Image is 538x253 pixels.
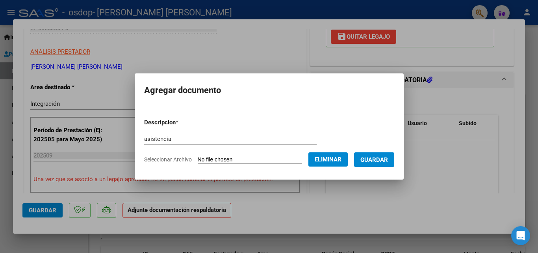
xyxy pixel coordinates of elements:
h2: Agregar documento [144,83,394,98]
div: Open Intercom Messenger [511,226,530,245]
span: Guardar [360,156,388,163]
button: Guardar [354,152,394,167]
p: Descripcion [144,118,219,127]
button: Eliminar [308,152,348,167]
span: Eliminar [315,156,341,163]
span: Seleccionar Archivo [144,156,192,163]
